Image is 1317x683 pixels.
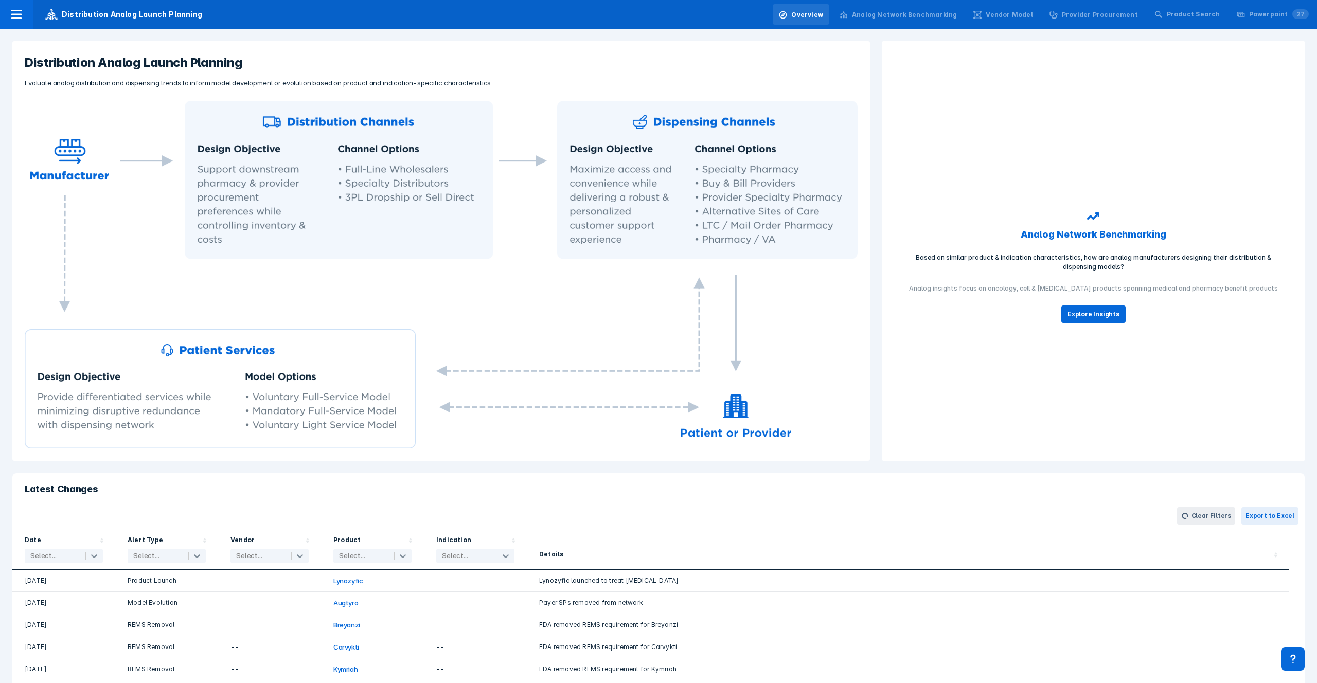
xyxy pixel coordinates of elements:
div: Sort [527,529,1289,570]
button: Lynozyfic [333,577,363,585]
div: -- [436,664,514,674]
div: Indication [436,535,471,547]
div: -- [436,576,514,585]
div: Product Search [1167,10,1220,19]
div: -- [436,620,514,630]
div: Product Launch [128,576,206,585]
button: Clear Filters [1177,507,1235,525]
div: Contact Support [1281,647,1305,671]
div: Details [539,550,563,561]
p: Based on similar product & indication characteristics, how are analog manufacturers designing the... [901,253,1286,272]
div: Overview [791,10,823,20]
button: Augtyro [333,599,358,607]
div: Product [333,535,361,547]
div: Vendor Model [986,10,1033,20]
button: Explore Insights [1061,305,1126,323]
div: Sort [321,529,424,570]
div: Powerpoint [1249,10,1309,19]
button: Export to Excel [1241,507,1298,525]
div: Payer SPs removed from network [539,598,1277,607]
a: Provider Procurement [1043,4,1144,25]
div: FDA removed REMS requirement for Breyanzi [539,620,1277,630]
div: Vendor [230,535,255,547]
h2: Latest Changes [12,473,1305,503]
div: Sort [12,529,115,570]
h2: Distribution Analog Launch Planning [25,53,858,72]
div: -- [230,576,309,585]
div: -- [436,598,514,607]
div: -- [230,664,309,674]
button: Carvykti [333,643,359,651]
div: Sort [424,529,527,570]
h4: Analog Network Benchmarking [1015,222,1172,247]
span: Explore Insights [1067,310,1119,319]
div: [DATE] [25,620,103,630]
div: REMS Removal [128,620,206,630]
span: 27 [1292,9,1309,19]
div: FDA removed REMS requirement for Kymriah [539,664,1277,674]
div: -- [230,642,309,652]
div: Analog Network Benchmarking [852,10,957,20]
div: -- [230,620,309,630]
a: Overview [773,4,829,25]
div: Provider Procurement [1062,10,1138,20]
button: Breyanzi [333,621,360,629]
a: Analog Network Benchmarking [833,4,963,25]
div: Model Evolution [128,598,206,607]
div: -- [230,598,309,607]
img: Distribution Flowchart [25,101,858,449]
div: [DATE] [25,664,103,674]
div: Sort [115,529,218,570]
div: -- [436,642,514,652]
div: Alert Type [128,535,163,547]
div: [DATE] [25,598,103,607]
div: Sort [218,529,321,570]
div: FDA removed REMS requirement for Carvykti [539,642,1277,652]
div: [DATE] [25,642,103,652]
div: Date [25,535,41,547]
button: Kymriah [333,665,358,673]
div: REMS Removal [128,642,206,652]
a: Vendor Model [967,4,1039,25]
div: Lynozyfic launched to treat [MEDICAL_DATA] [539,576,1277,585]
div: [DATE] [25,576,103,585]
div: Evaluate analog distribution and dispensing trends to inform model development or evolution based... [25,78,858,88]
p: Analog insights focus on oncology, cell & [MEDICAL_DATA] products spanning medical and pharmacy b... [909,284,1278,293]
div: REMS Removal [128,664,206,674]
